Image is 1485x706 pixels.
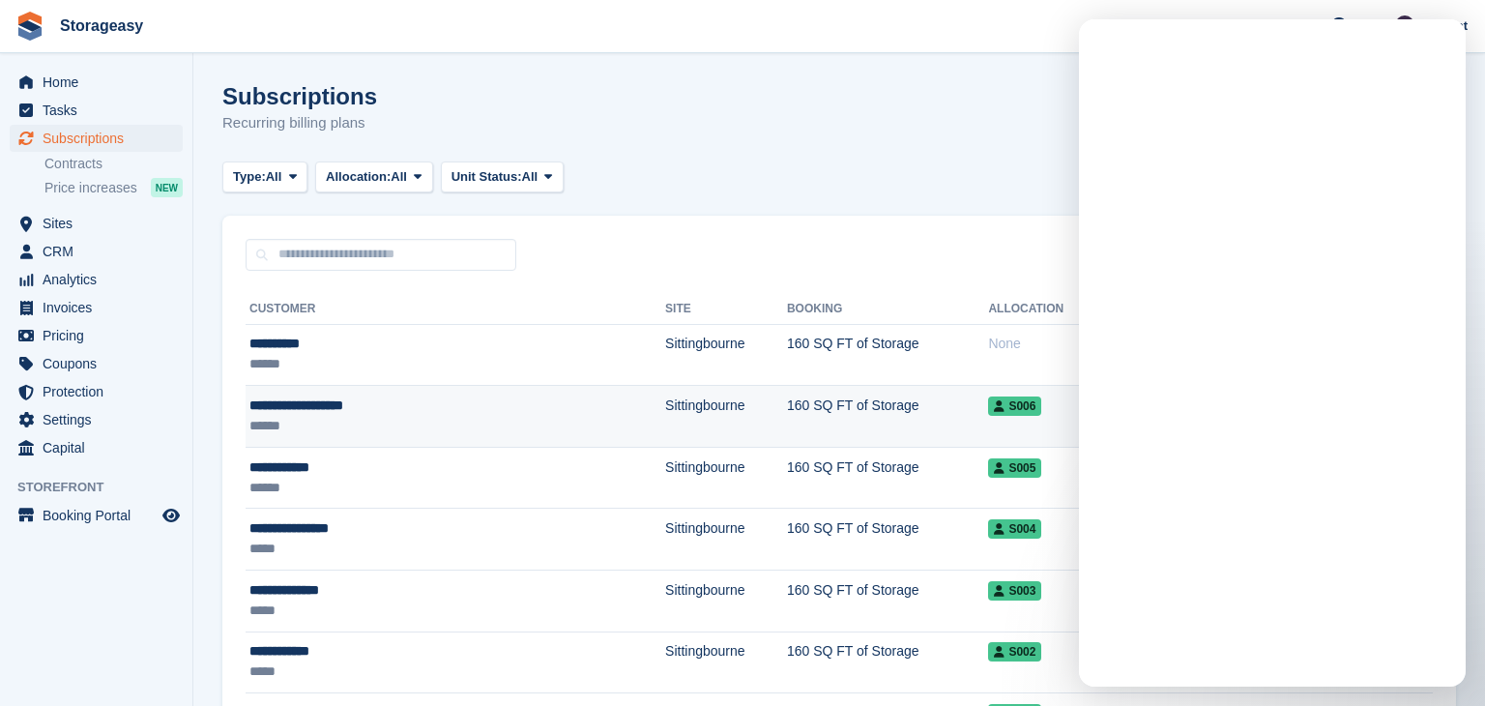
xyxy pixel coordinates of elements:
[10,502,183,529] a: menu
[246,294,665,325] th: Customer
[43,210,159,237] span: Sites
[441,162,564,193] button: Unit Status: All
[665,632,787,693] td: Sittingbourne
[1417,16,1468,36] span: Account
[151,178,183,197] div: NEW
[44,155,183,173] a: Contracts
[43,502,159,529] span: Booking Portal
[10,434,183,461] a: menu
[10,406,183,433] a: menu
[988,458,1041,478] span: S005
[1395,15,1414,35] img: James Stewart
[43,322,159,349] span: Pricing
[787,324,988,386] td: 160 SQ FT of Storage
[391,167,407,187] span: All
[43,238,159,265] span: CRM
[15,12,44,41] img: stora-icon-8386f47178a22dfd0bd8f6a31ec36ba5ce8667c1dd55bd0f319d3a0aa187defe.svg
[787,447,988,509] td: 160 SQ FT of Storage
[10,322,183,349] a: menu
[988,397,1041,416] span: S006
[160,504,183,527] a: Preview store
[266,167,282,187] span: All
[1351,15,1378,35] span: Help
[222,83,377,109] h1: Subscriptions
[44,177,183,198] a: Price increases NEW
[10,350,183,377] a: menu
[665,324,787,386] td: Sittingbourne
[10,69,183,96] a: menu
[222,112,377,134] p: Recurring billing plans
[988,581,1041,601] span: S003
[222,162,307,193] button: Type: All
[988,334,1103,354] div: None
[665,294,787,325] th: Site
[665,509,787,571] td: Sittingbourne
[522,167,539,187] span: All
[10,210,183,237] a: menu
[787,571,988,632] td: 160 SQ FT of Storage
[44,179,137,197] span: Price increases
[52,10,151,42] a: Storageasy
[43,125,159,152] span: Subscriptions
[10,378,183,405] a: menu
[988,642,1041,662] span: S002
[10,294,183,321] a: menu
[43,266,159,293] span: Analytics
[43,294,159,321] span: Invoices
[326,167,391,187] span: Allocation:
[43,97,159,124] span: Tasks
[233,167,266,187] span: Type:
[315,162,433,193] button: Allocation: All
[988,519,1041,539] span: S004
[451,167,522,187] span: Unit Status:
[10,125,183,152] a: menu
[1255,15,1294,35] span: Create
[17,478,192,497] span: Storefront
[10,97,183,124] a: menu
[1079,19,1466,687] iframe: Intercom live chat
[787,509,988,571] td: 160 SQ FT of Storage
[665,447,787,509] td: Sittingbourne
[665,386,787,448] td: Sittingbourne
[43,406,159,433] span: Settings
[10,266,183,293] a: menu
[43,69,159,96] span: Home
[43,434,159,461] span: Capital
[10,238,183,265] a: menu
[665,571,787,632] td: Sittingbourne
[43,378,159,405] span: Protection
[787,386,988,448] td: 160 SQ FT of Storage
[787,294,988,325] th: Booking
[43,350,159,377] span: Coupons
[787,632,988,693] td: 160 SQ FT of Storage
[988,294,1103,325] th: Allocation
